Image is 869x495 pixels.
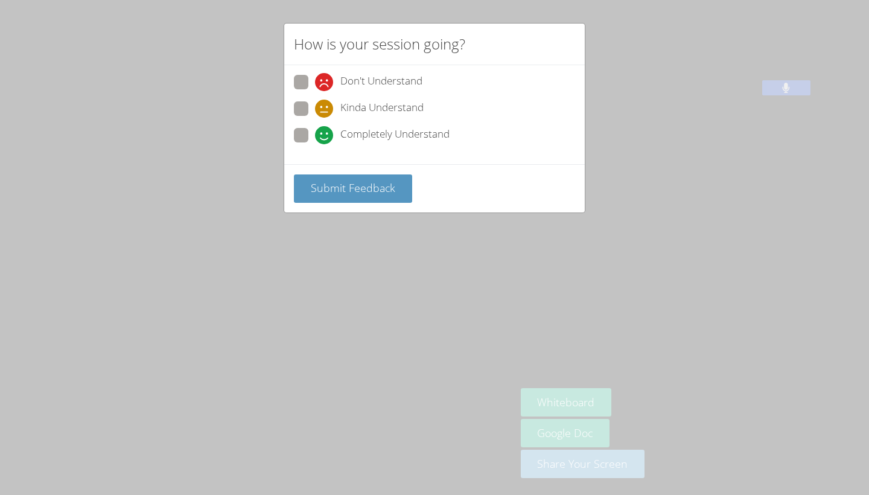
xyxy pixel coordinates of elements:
button: Submit Feedback [294,174,412,203]
span: Completely Understand [340,126,450,144]
span: Submit Feedback [311,180,395,195]
span: Don't Understand [340,73,422,91]
span: Kinda Understand [340,100,424,118]
h2: How is your session going? [294,33,465,55]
